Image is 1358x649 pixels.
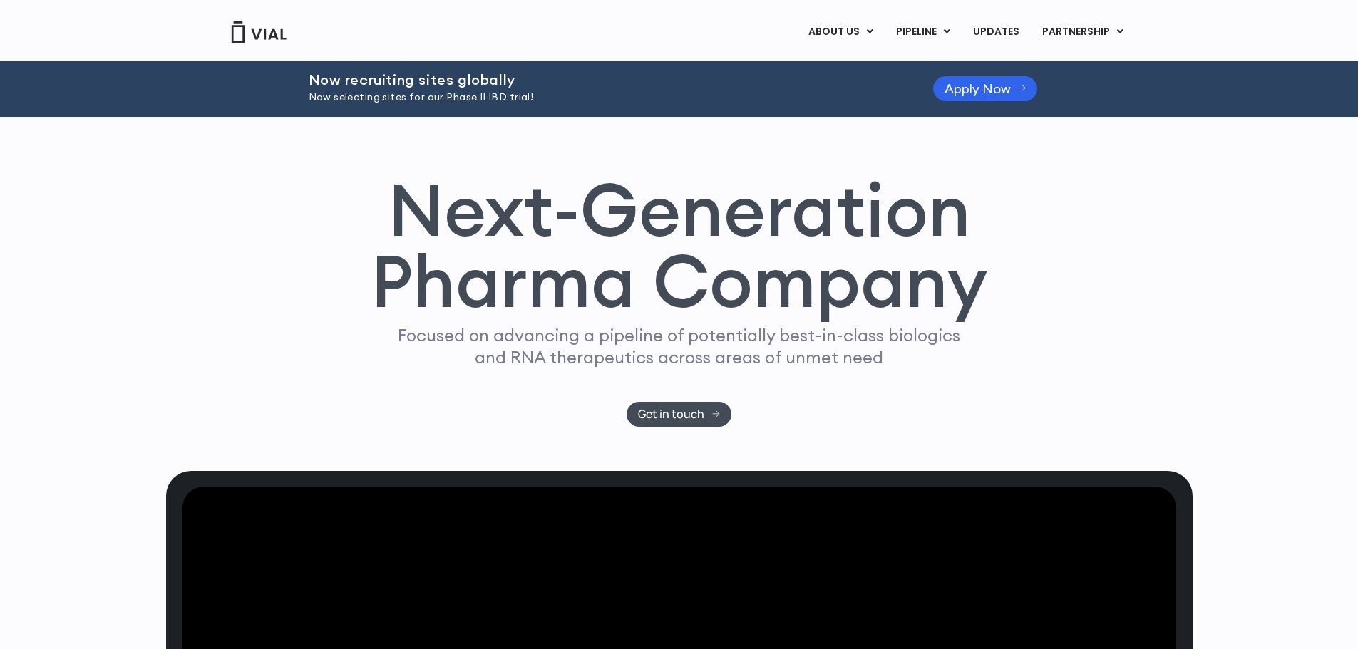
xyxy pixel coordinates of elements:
[392,324,967,368] p: Focused on advancing a pipeline of potentially best-in-class biologics and RNA therapeutics acros...
[885,20,961,44] a: PIPELINEMenu Toggle
[230,21,287,43] img: Vial Logo
[309,72,897,88] h2: Now recruiting sites globally
[627,402,731,427] a: Get in touch
[371,174,988,318] h1: Next-Generation Pharma Company
[1031,20,1135,44] a: PARTNERSHIPMenu Toggle
[638,409,704,420] span: Get in touch
[933,76,1038,101] a: Apply Now
[309,90,897,105] p: Now selecting sites for our Phase II IBD trial!
[945,83,1011,94] span: Apply Now
[962,20,1030,44] a: UPDATES
[797,20,884,44] a: ABOUT USMenu Toggle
